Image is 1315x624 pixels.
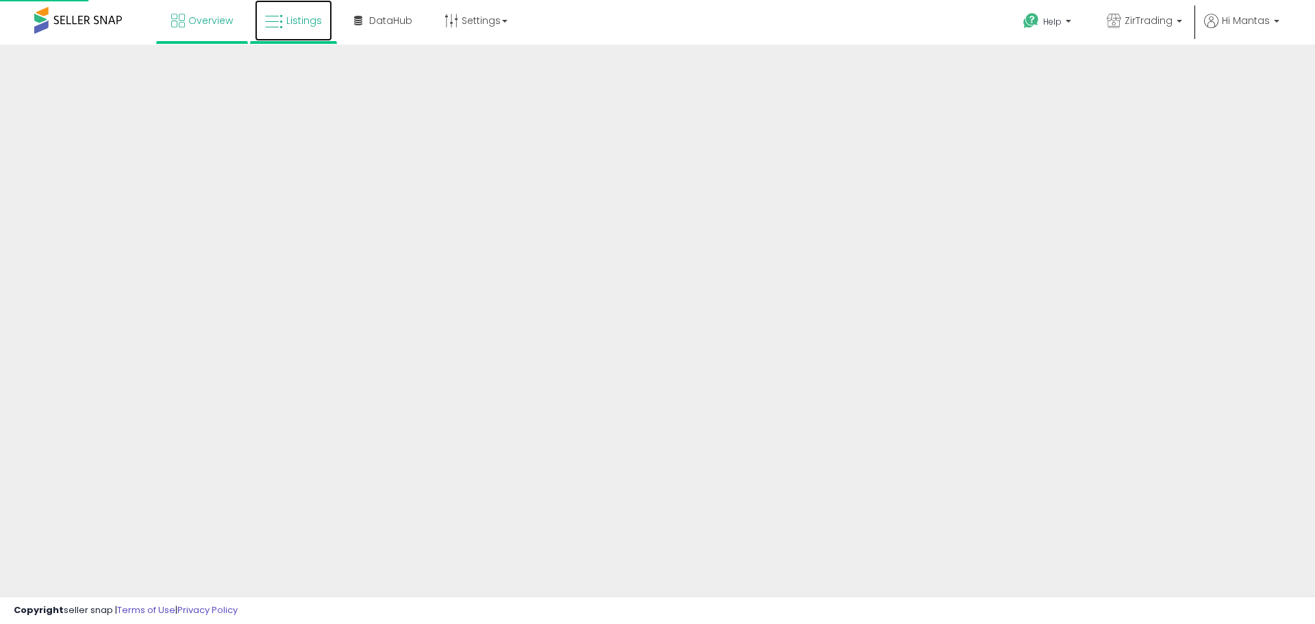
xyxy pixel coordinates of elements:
span: ZirTrading [1125,14,1173,27]
span: Hi Mantas [1222,14,1270,27]
span: Help [1043,16,1062,27]
a: Hi Mantas [1204,14,1279,45]
div: seller snap | | [14,604,238,617]
span: DataHub [369,14,412,27]
strong: Copyright [14,603,64,616]
span: Listings [286,14,322,27]
span: Overview [188,14,233,27]
i: Get Help [1023,12,1040,29]
a: Terms of Use [117,603,175,616]
a: Privacy Policy [177,603,238,616]
a: Help [1012,2,1085,45]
